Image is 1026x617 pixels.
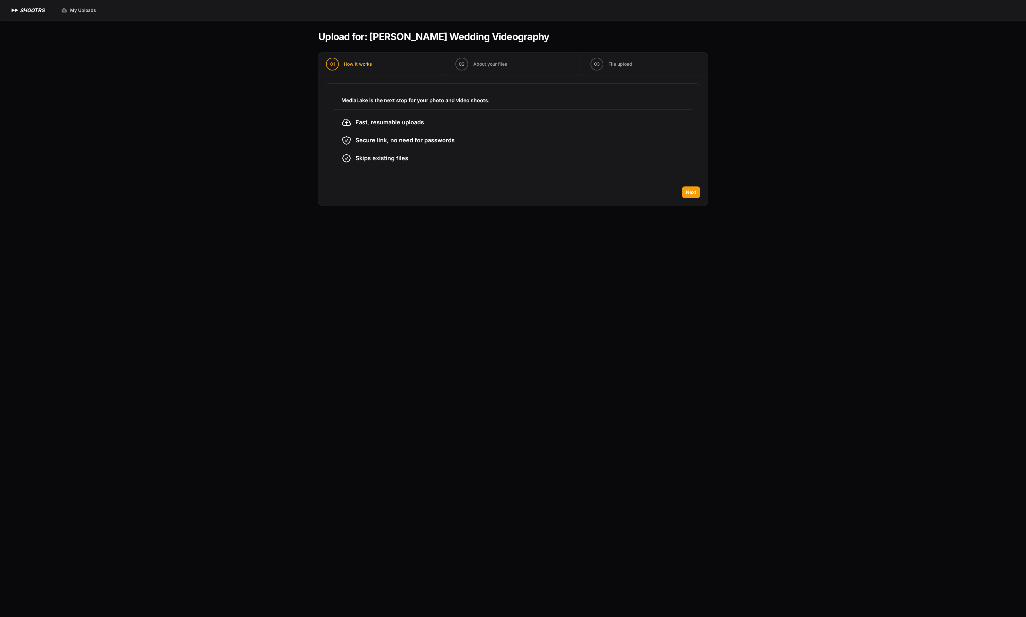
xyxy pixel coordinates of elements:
[583,53,640,76] button: 03 File upload
[355,136,455,145] span: Secure link, no need for passwords
[682,186,700,198] button: Next
[355,154,408,163] span: Skips existing files
[318,31,549,42] h1: Upload for: [PERSON_NAME] Wedding Videography
[355,118,424,127] span: Fast, resumable uploads
[318,53,380,76] button: 01 How it works
[608,61,632,67] span: File upload
[70,7,96,13] span: My Uploads
[341,96,685,104] h3: MediaLake is the next stop for your photo and video shoots.
[20,6,45,14] h1: SHOOTRS
[57,4,100,16] a: My Uploads
[344,61,372,67] span: How it works
[448,53,515,76] button: 02 About your files
[10,6,45,14] a: SHOOTRS SHOOTRS
[459,61,465,67] span: 02
[330,61,335,67] span: 01
[473,61,507,67] span: About your files
[686,189,696,195] span: Next
[10,6,20,14] img: SHOOTRS
[594,61,600,67] span: 03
